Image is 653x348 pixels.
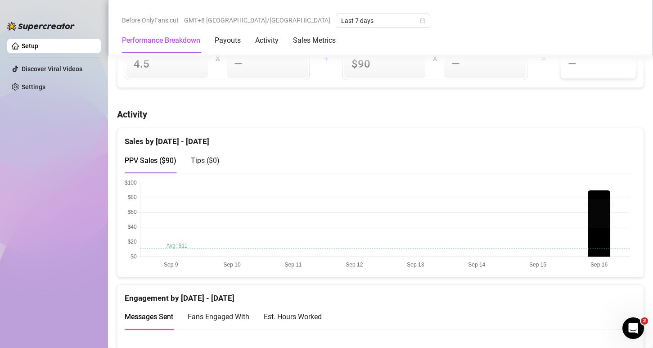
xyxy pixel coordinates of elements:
span: PPV Sales ( $90 ) [125,156,176,165]
h4: Activity [117,108,644,121]
div: X [215,51,220,66]
a: Discover Viral Videos [22,65,82,72]
div: Sales by [DATE] - [DATE] [125,128,636,148]
iframe: Intercom live chat [622,317,644,339]
span: Tips ( $0 ) [191,156,220,165]
div: + [315,51,337,66]
div: Est. Hours Worked [264,311,322,322]
div: Performance Breakdown [122,35,200,46]
span: 4.5 [134,57,201,71]
span: — [568,57,576,71]
div: = [533,51,554,66]
a: Setup [22,42,38,50]
div: Payouts [215,35,241,46]
span: Before OnlyFans cut [122,14,179,27]
span: — [451,57,460,71]
div: Activity [255,35,279,46]
span: calendar [420,18,425,23]
span: 2 [641,317,648,325]
img: logo-BBDzfeDw.svg [7,22,75,31]
span: Fans Engaged With [188,312,249,321]
a: Settings [22,83,45,90]
span: Messages Sent [125,312,173,321]
div: Sales Metrics [293,35,336,46]
div: X [432,51,437,66]
span: $90 [351,57,419,71]
span: GMT+8 [GEOGRAPHIC_DATA]/[GEOGRAPHIC_DATA] [184,14,330,27]
span: — [234,57,243,71]
div: Engagement by [DATE] - [DATE] [125,285,636,304]
span: Last 7 days [341,14,425,27]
